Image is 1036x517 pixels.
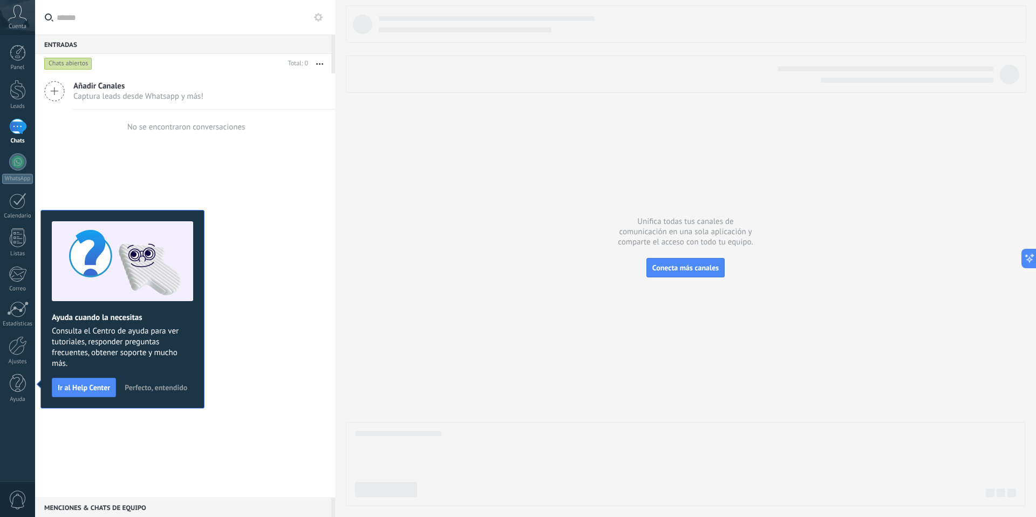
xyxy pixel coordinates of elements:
[73,91,203,101] span: Captura leads desde Whatsapp y más!
[35,35,331,54] div: Entradas
[9,23,26,30] span: Cuenta
[2,138,33,145] div: Chats
[2,285,33,292] div: Correo
[284,58,308,69] div: Total: 0
[44,57,92,70] div: Chats abiertos
[127,122,246,132] div: No se encontraron conversaciones
[35,498,331,517] div: Menciones & Chats de equipo
[73,81,203,91] span: Añadir Canales
[646,258,725,277] button: Conecta más canales
[2,213,33,220] div: Calendario
[58,384,110,391] span: Ir al Help Center
[2,174,33,184] div: WhatsApp
[52,312,193,323] h2: Ayuda cuando la necesitas
[2,250,33,257] div: Listas
[2,396,33,403] div: Ayuda
[2,358,33,365] div: Ajustes
[52,326,193,369] span: Consulta el Centro de ayuda para ver tutoriales, responder preguntas frecuentes, obtener soporte ...
[52,378,116,397] button: Ir al Help Center
[125,384,187,391] span: Perfecto, entendido
[2,64,33,71] div: Panel
[2,103,33,110] div: Leads
[2,321,33,328] div: Estadísticas
[652,263,719,273] span: Conecta más canales
[120,379,192,396] button: Perfecto, entendido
